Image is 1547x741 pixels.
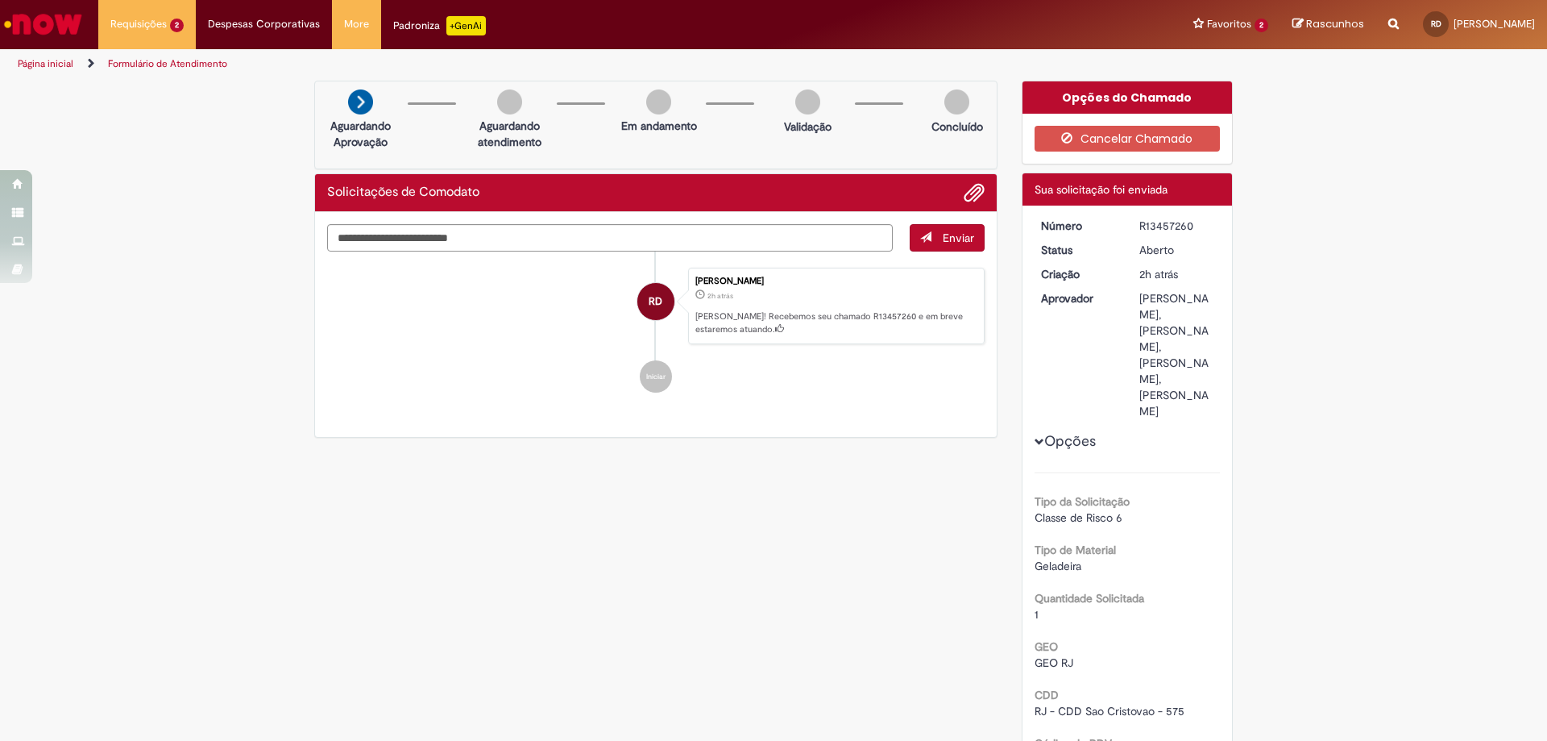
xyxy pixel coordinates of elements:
b: Quantidade Solicitada [1035,591,1144,606]
b: Tipo da Solicitação [1035,494,1130,509]
div: [PERSON_NAME] [695,277,976,286]
ul: Trilhas de página [12,49,1019,79]
div: Opções do Chamado [1022,81,1233,114]
img: img-circle-grey.png [646,90,671,114]
b: Tipo de Material [1035,543,1116,557]
div: 28/08/2025 11:36:34 [1139,266,1214,282]
span: Despesas Corporativas [208,16,320,32]
b: GEO [1035,639,1058,654]
span: Rascunhos [1306,16,1364,31]
span: Enviar [943,231,974,245]
span: More [344,16,369,32]
div: [PERSON_NAME], [PERSON_NAME], [PERSON_NAME], [PERSON_NAME] [1139,290,1214,419]
h2: Solicitações de Comodato Histórico de tíquete [327,185,479,200]
span: Favoritos [1207,16,1251,32]
p: Validação [784,119,832,135]
img: ServiceNow [2,8,85,40]
span: 2 [170,19,184,32]
span: RJ - CDD Sao Cristovao - 575 [1035,704,1184,718]
a: Página inicial [18,57,73,70]
img: img-circle-grey.png [944,90,969,114]
img: img-circle-grey.png [795,90,820,114]
p: Concluído [931,119,983,135]
ul: Histórico de tíquete [327,252,985,410]
img: img-circle-grey.png [497,90,522,114]
span: [PERSON_NAME] [1454,17,1535,31]
b: CDD [1035,688,1059,702]
span: 2h atrás [707,291,733,301]
p: Em andamento [621,118,697,134]
textarea: Digite sua mensagem aqui... [327,224,893,252]
div: R13457260 [1139,218,1214,234]
span: 1 [1035,607,1039,622]
span: Geladeira [1035,559,1081,573]
span: 2h atrás [1139,267,1178,281]
time: 28/08/2025 11:36:34 [1139,267,1178,281]
dt: Status [1029,242,1128,258]
dt: Número [1029,218,1128,234]
span: GEO RJ [1035,656,1073,670]
span: Classe de Risco 6 [1035,510,1122,525]
dt: Criação [1029,266,1128,282]
a: Formulário de Atendimento [108,57,227,70]
div: Padroniza [393,16,486,35]
p: +GenAi [446,16,486,35]
span: RD [1431,19,1441,29]
button: Cancelar Chamado [1035,126,1221,152]
button: Enviar [910,224,985,252]
dt: Aprovador [1029,290,1128,306]
li: Rayssa Dos Santos Dias [327,268,985,345]
img: arrow-next.png [348,90,373,114]
time: 28/08/2025 11:36:34 [707,291,733,301]
span: Sua solicitação foi enviada [1035,182,1168,197]
div: Aberto [1139,242,1214,258]
button: Adicionar anexos [964,182,985,203]
div: Rayssa Dos Santos Dias [637,283,674,320]
p: Aguardando Aprovação [321,118,400,150]
p: [PERSON_NAME]! Recebemos seu chamado R13457260 e em breve estaremos atuando. [695,310,976,335]
span: 2 [1255,19,1268,32]
span: Requisições [110,16,167,32]
a: Rascunhos [1292,17,1364,32]
p: Aguardando atendimento [471,118,549,150]
span: RD [649,282,662,321]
